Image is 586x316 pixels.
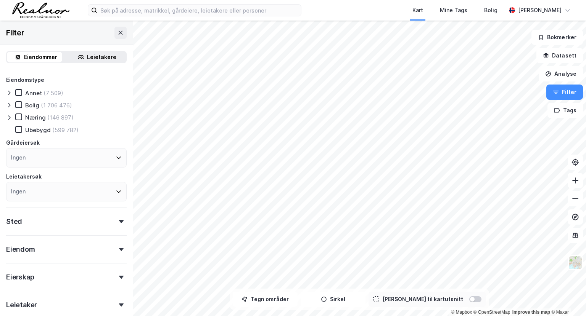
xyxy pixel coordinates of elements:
a: Improve this map [512,310,550,315]
div: Ingen [11,187,26,196]
div: Kontrollprogram for chat [548,279,586,316]
div: Sted [6,217,22,226]
div: Ubebygd [25,126,51,134]
div: Mine Tags [440,6,467,15]
div: Filter [6,27,24,39]
button: Tags [547,103,583,118]
div: (146 897) [47,114,74,121]
div: Ingen [11,153,26,162]
button: Tegn områder [233,292,298,307]
img: realnor-logo.934646d98de889bb5806.png [12,2,69,18]
img: Z [568,255,583,270]
div: (599 782) [52,126,79,134]
div: Annet [25,89,42,97]
div: Leietakersøk [6,172,42,181]
button: Sirkel [301,292,365,307]
div: Gårdeiersøk [6,138,40,147]
button: Filter [546,85,583,100]
div: [PERSON_NAME] til kartutsnitt [382,295,463,304]
div: Kart [412,6,423,15]
input: Søk på adresse, matrikkel, gårdeiere, leietakere eller personer [97,5,301,16]
div: Leietakere [87,53,116,62]
iframe: Chat Widget [548,279,586,316]
button: Bokmerker [531,30,583,45]
a: Mapbox [451,310,472,315]
div: Eiendom [6,245,35,254]
div: (1 706 476) [41,102,72,109]
div: Leietaker [6,300,37,310]
button: Datasett [536,48,583,63]
div: Bolig [25,102,39,109]
div: Næring [25,114,46,121]
button: Analyse [539,66,583,81]
div: Eiendommer [24,53,57,62]
div: Eierskap [6,273,34,282]
div: [PERSON_NAME] [518,6,562,15]
a: OpenStreetMap [473,310,510,315]
div: Bolig [484,6,497,15]
div: (7 509) [43,89,63,97]
div: Eiendomstype [6,75,44,85]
